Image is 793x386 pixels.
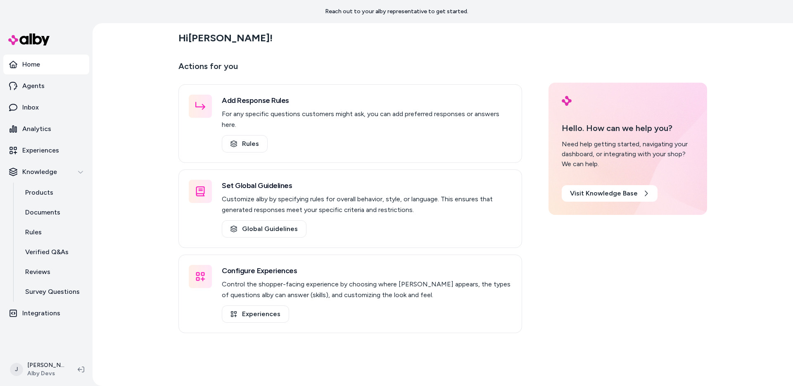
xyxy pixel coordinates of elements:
[325,7,468,16] p: Reach out to your alby representative to get started.
[27,361,64,369] p: [PERSON_NAME]
[22,308,60,318] p: Integrations
[222,194,512,215] p: Customize alby by specifying rules for overall behavior, style, or language. This ensures that ge...
[222,180,512,191] h3: Set Global Guidelines
[27,369,64,378] span: Alby Devs
[3,162,89,182] button: Knowledge
[178,32,273,44] h2: Hi [PERSON_NAME] !
[10,363,23,376] span: J
[3,55,89,74] a: Home
[5,356,71,383] button: J[PERSON_NAME]Alby Devs
[562,96,572,106] img: alby Logo
[22,81,45,91] p: Agents
[3,98,89,117] a: Inbox
[17,183,89,203] a: Products
[3,303,89,323] a: Integrations
[222,95,512,106] h3: Add Response Rules
[17,242,89,262] a: Verified Q&As
[222,109,512,130] p: For any specific questions customers might ask, you can add preferred responses or answers here.
[22,167,57,177] p: Knowledge
[25,247,69,257] p: Verified Q&As
[22,124,51,134] p: Analytics
[25,188,53,198] p: Products
[3,119,89,139] a: Analytics
[222,135,268,152] a: Rules
[222,265,512,276] h3: Configure Experiences
[17,222,89,242] a: Rules
[178,60,522,79] p: Actions for you
[25,267,50,277] p: Reviews
[22,145,59,155] p: Experiences
[3,76,89,96] a: Agents
[25,207,60,217] p: Documents
[222,279,512,300] p: Control the shopper-facing experience by choosing where [PERSON_NAME] appears, the types of quest...
[25,287,80,297] p: Survey Questions
[3,141,89,160] a: Experiences
[17,282,89,302] a: Survey Questions
[22,60,40,69] p: Home
[22,102,39,112] p: Inbox
[562,122,694,134] p: Hello. How can we help you?
[8,33,50,45] img: alby Logo
[222,305,289,323] a: Experiences
[25,227,42,237] p: Rules
[222,220,306,238] a: Global Guidelines
[17,203,89,222] a: Documents
[562,185,658,202] a: Visit Knowledge Base
[562,139,694,169] div: Need help getting started, navigating your dashboard, or integrating with your shop? We can help.
[17,262,89,282] a: Reviews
